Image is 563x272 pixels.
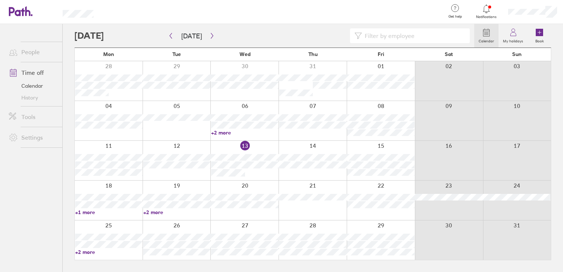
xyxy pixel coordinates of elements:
span: Mon [103,51,114,57]
span: Sun [512,51,522,57]
span: Fri [378,51,384,57]
a: Calendar [3,80,62,92]
a: +2 more [75,249,143,255]
a: My holidays [499,24,528,48]
span: Thu [308,51,318,57]
button: [DATE] [175,30,208,42]
span: Wed [239,51,251,57]
a: Notifications [475,4,499,19]
label: Book [531,37,548,43]
a: Calendar [474,24,499,48]
a: +1 more [75,209,143,216]
label: My holidays [499,37,528,43]
span: Notifications [475,15,499,19]
a: +2 more [143,209,211,216]
a: People [3,45,62,59]
a: Time off [3,65,62,80]
input: Filter by employee [362,29,466,43]
a: History [3,92,62,104]
a: +2 more [211,129,279,136]
span: Get help [443,14,467,19]
a: Tools [3,109,62,124]
a: Book [528,24,551,48]
span: Sat [445,51,453,57]
span: Tue [172,51,181,57]
a: Settings [3,130,62,145]
label: Calendar [474,37,499,43]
